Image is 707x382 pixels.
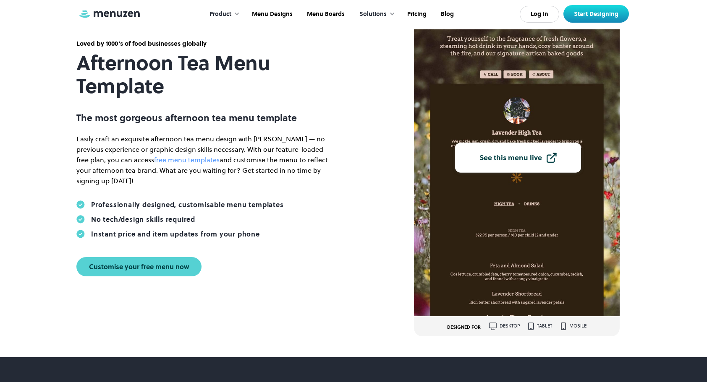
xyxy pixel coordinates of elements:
div: Product [201,1,244,27]
div: Customise your free menu now [89,263,189,270]
a: Menu Boards [299,1,351,27]
div: Loved by 1000's of food businesses globally [76,39,328,48]
div: tablet [537,324,552,328]
p: The most gorgeous afternoon tea menu template [76,112,328,123]
div: Professionally designed, customisable menu templates [91,200,284,209]
div: Instant price and item updates from your phone [91,230,260,238]
div: DESIGNED FOR [447,325,481,330]
a: Blog [433,1,460,27]
h1: Afternoon Tea Menu Template [76,52,328,98]
a: Customise your free menu now [76,257,202,276]
p: Easily craft an exquisite afternoon tea menu design with [PERSON_NAME] — no previous experience o... [76,134,328,186]
a: Start Designing [563,5,629,23]
a: free menu templates [154,155,220,164]
div: mobile [569,324,587,328]
a: See this menu live [455,143,581,173]
a: Log In [520,6,559,23]
div: Product [209,10,231,19]
div: Solutions [359,10,387,19]
div: See this menu live [479,154,542,161]
a: Menu Designs [244,1,299,27]
a: Pricing [399,1,433,27]
div: Solutions [351,1,399,27]
div: No tech/design skills required [91,215,195,223]
div: desktop [500,324,520,328]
